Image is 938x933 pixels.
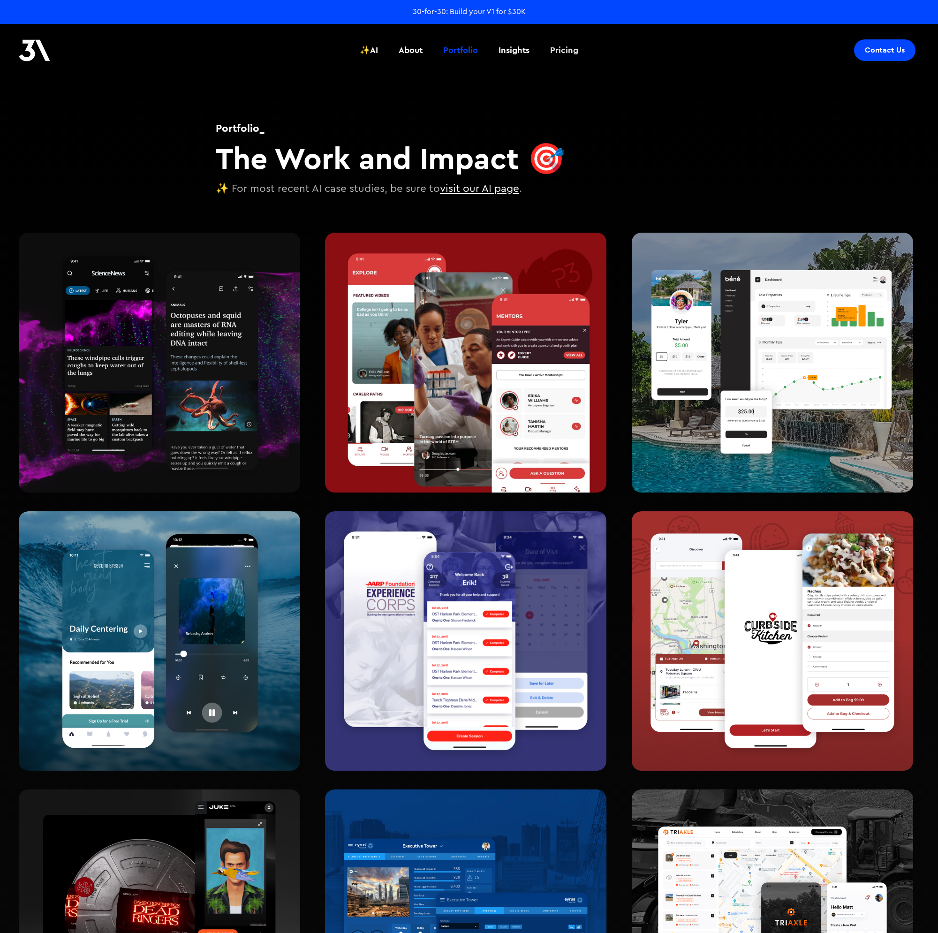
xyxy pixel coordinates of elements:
[354,33,384,68] a: ✨AI
[216,181,565,197] p: ✨ For most recent AI case studies, be sure to .
[438,33,484,68] a: Portfolio
[493,33,535,68] a: Insights
[443,44,478,56] div: Portfolio
[632,233,913,493] img: Béné Tipping provides digital tipping for the Hospitality Industry
[413,7,526,17] a: 30-for-30: Build your V1 for $30K
[216,140,565,176] h2: The Work and Impact 🎯
[440,183,519,194] a: visit our AI page
[325,233,606,493] img: Mentorship & Community Apps
[545,33,584,68] a: Pricing
[19,233,300,493] img: Mobile Apps for Magazine Publication
[854,39,915,61] a: Contact Us
[360,44,378,56] div: ✨AI
[216,121,565,136] h1: Portfolio_
[499,44,530,56] div: Insights
[865,46,905,55] div: Contact Us
[399,44,423,56] div: About
[550,44,578,56] div: Pricing
[393,33,428,68] a: About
